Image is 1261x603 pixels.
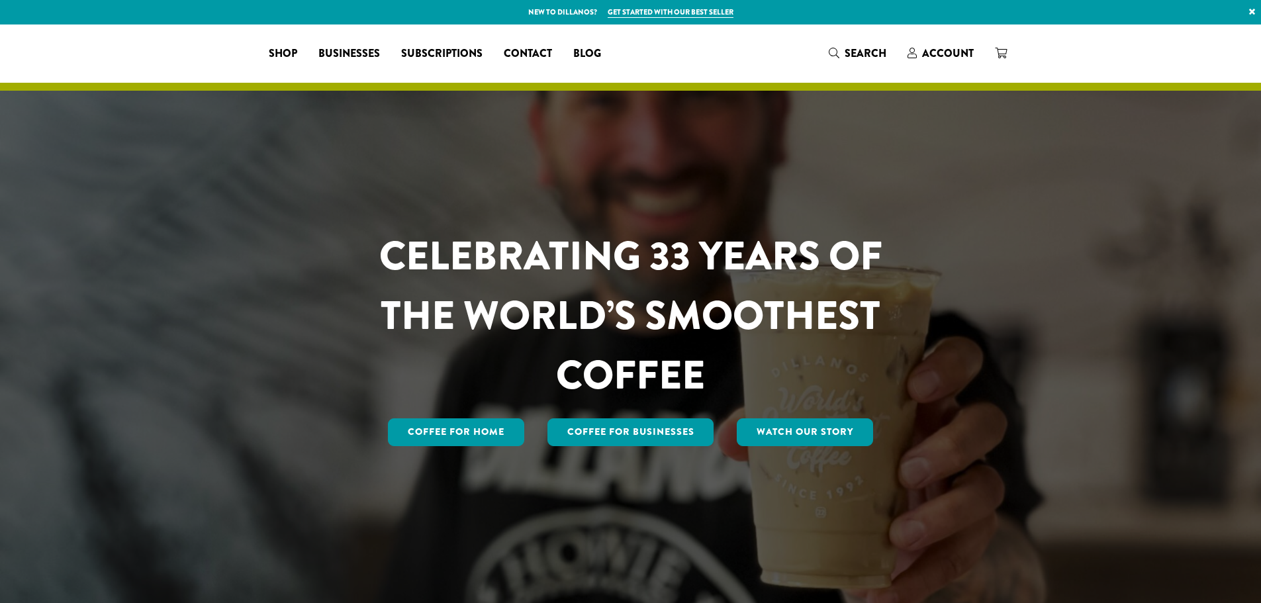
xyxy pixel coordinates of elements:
a: Search [818,42,897,64]
a: Get started with our best seller [608,7,733,18]
span: Businesses [318,46,380,62]
span: Contact [504,46,552,62]
span: Shop [269,46,297,62]
a: Coffee for Home [388,418,524,446]
h1: CELEBRATING 33 YEARS OF THE WORLD’S SMOOTHEST COFFEE [340,226,921,405]
span: Blog [573,46,601,62]
a: Watch Our Story [737,418,873,446]
span: Search [845,46,886,61]
span: Subscriptions [401,46,483,62]
a: Coffee For Businesses [547,418,714,446]
span: Account [922,46,974,61]
a: Shop [258,43,308,64]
